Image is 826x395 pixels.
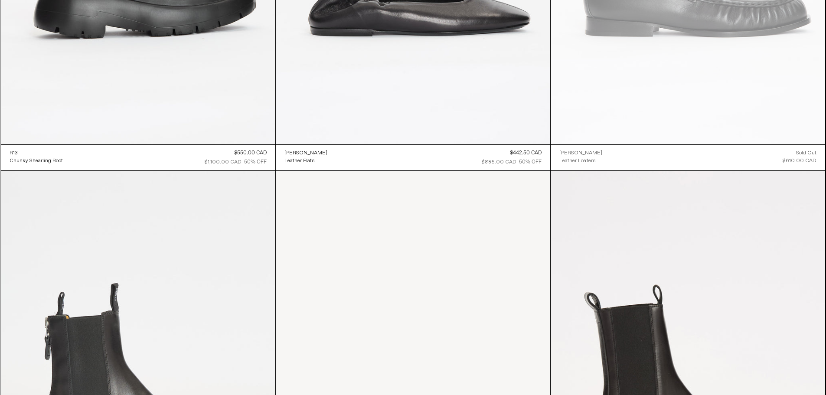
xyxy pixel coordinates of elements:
div: Leather Loafers [559,157,596,165]
a: [PERSON_NAME] [284,149,327,157]
a: Chunky Shearling Boot [10,157,63,165]
div: $885.00 CAD [482,158,516,166]
div: $442.50 CAD [510,149,542,157]
a: Leather Flats [284,157,327,165]
div: [PERSON_NAME] [559,150,602,157]
div: 50% OFF [244,158,267,166]
div: R13 [10,150,18,157]
a: R13 [10,149,63,157]
div: $1,100.00 CAD [205,158,242,166]
a: [PERSON_NAME] [559,149,602,157]
div: Sold out [796,149,816,157]
div: Leather Flats [284,157,315,165]
div: [PERSON_NAME] [284,150,327,157]
div: $550.00 CAD [234,149,267,157]
div: $610.00 CAD [783,157,816,165]
div: 50% OFF [519,158,542,166]
a: Leather Loafers [559,157,602,165]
